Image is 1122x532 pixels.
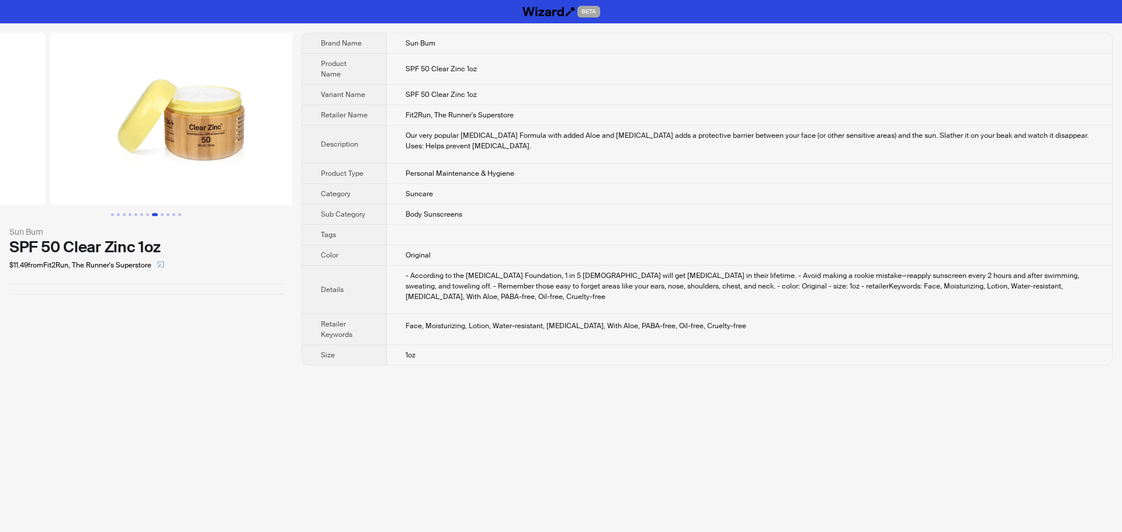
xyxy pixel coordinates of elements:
[321,319,352,339] span: Retailer Keywords
[406,270,1093,302] div: - According to the Skin Cancer Foundation, 1 in 5 Americans will get skin cancer in their lifetim...
[146,213,149,216] button: Go to slide 7
[321,189,351,199] span: Category
[321,169,363,178] span: Product Type
[406,189,433,199] span: Suncare
[406,130,1093,151] div: Our very popular Zinc Oxide Formula with added Aloe and Vitamin E adds a protective barrier betwe...
[111,213,114,216] button: Go to slide 1
[167,213,169,216] button: Go to slide 10
[321,230,336,239] span: Tags
[321,210,365,219] span: Sub Category
[140,213,143,216] button: Go to slide 6
[406,90,477,99] span: SPF 50 Clear Zinc 1oz
[321,59,347,79] span: Product Name
[172,213,175,216] button: Go to slide 11
[129,213,131,216] button: Go to slide 4
[321,350,335,360] span: Size
[321,251,338,260] span: Color
[134,213,137,216] button: Go to slide 5
[9,256,283,274] div: $11.49 from Fit2Run, The Runner's Superstore
[9,225,283,238] div: Sun Bum
[406,210,462,219] span: Body Sunscreens
[406,251,431,260] span: Original
[157,261,164,268] span: select
[406,39,435,48] span: Sun Bum
[406,169,514,178] span: Personal Maintenance & Hygiene
[321,90,365,99] span: Variant Name
[406,321,1093,331] div: Face, Moisturizing, Lotion, Water-resistant, Sensitive Skin, With Aloe, PABA-free, Oil-free, Crue...
[321,285,344,294] span: Details
[321,110,368,120] span: Retailer Name
[117,213,120,216] button: Go to slide 2
[577,6,600,18] span: BETA
[406,350,415,360] span: 1oz
[406,64,477,74] span: SPF 50 Clear Zinc 1oz
[161,213,164,216] button: Go to slide 9
[321,39,362,48] span: Brand Name
[9,238,283,256] div: SPF 50 Clear Zinc 1oz
[178,213,181,216] button: Go to slide 12
[50,33,312,206] img: SPF 50 Clear Zinc 1oz SPF 50 Clear Zinc 1oz image 9
[406,110,514,120] span: Fit2Run, The Runner's Superstore
[152,213,158,216] button: Go to slide 8
[123,213,126,216] button: Go to slide 3
[321,140,358,149] span: Description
